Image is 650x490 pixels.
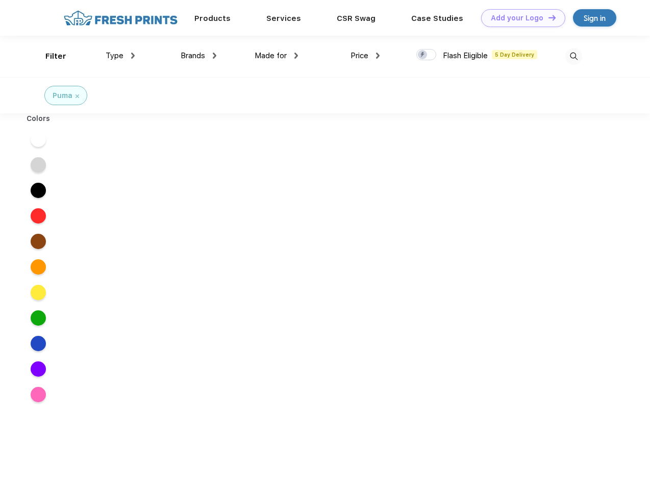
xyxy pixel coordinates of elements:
[573,9,616,27] a: Sign in
[76,94,79,98] img: filter_cancel.svg
[255,51,287,60] span: Made for
[443,51,488,60] span: Flash Eligible
[45,51,66,62] div: Filter
[19,113,58,124] div: Colors
[565,48,582,65] img: desktop_search.svg
[53,90,72,101] div: Puma
[337,14,376,23] a: CSR Swag
[131,53,135,59] img: dropdown.png
[106,51,123,60] span: Type
[294,53,298,59] img: dropdown.png
[266,14,301,23] a: Services
[194,14,231,23] a: Products
[181,51,205,60] span: Brands
[376,53,380,59] img: dropdown.png
[491,14,543,22] div: Add your Logo
[351,51,368,60] span: Price
[492,50,537,59] span: 5 Day Delivery
[213,53,216,59] img: dropdown.png
[548,15,556,20] img: DT
[61,9,181,27] img: fo%20logo%202.webp
[584,12,606,24] div: Sign in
